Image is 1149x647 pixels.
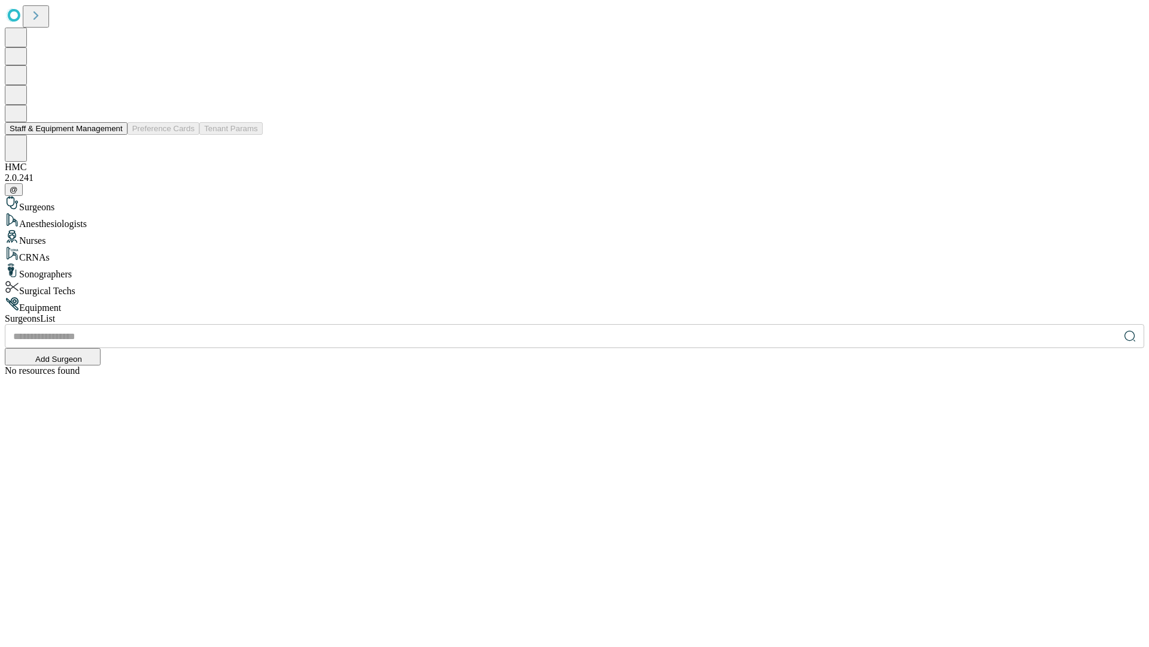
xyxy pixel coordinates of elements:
[5,348,101,365] button: Add Surgeon
[5,173,1144,183] div: 2.0.241
[5,246,1144,263] div: CRNAs
[5,229,1144,246] div: Nurses
[5,365,1144,376] div: No resources found
[5,122,127,135] button: Staff & Equipment Management
[35,355,82,364] span: Add Surgeon
[5,313,1144,324] div: Surgeons List
[5,162,1144,173] div: HMC
[5,196,1144,213] div: Surgeons
[199,122,263,135] button: Tenant Params
[5,280,1144,297] div: Surgical Techs
[5,213,1144,229] div: Anesthesiologists
[5,297,1144,313] div: Equipment
[127,122,199,135] button: Preference Cards
[5,263,1144,280] div: Sonographers
[10,185,18,194] span: @
[5,183,23,196] button: @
